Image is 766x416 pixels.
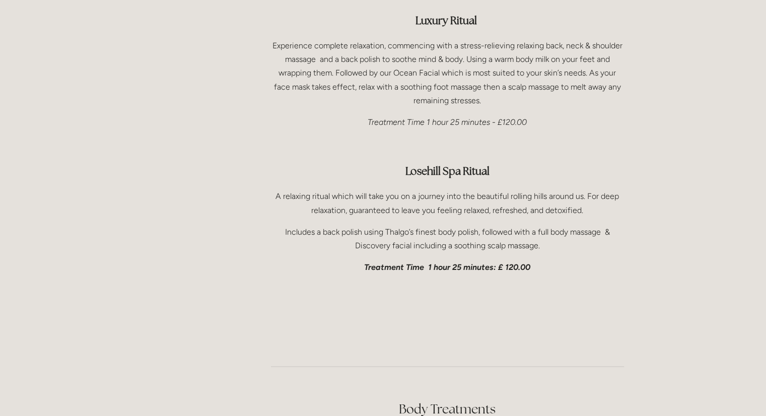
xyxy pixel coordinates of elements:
strong: Losehill Spa Ritual [405,164,490,178]
em: Treatment Time 1 hour 25 minutes - £120.00 [368,117,527,127]
strong: Luxury Ritual [415,14,477,27]
em: Treatment Time 1 hour 25 minutes: £ 120.00 [364,262,530,272]
p: Experience complete relaxation, commencing with a stress-relieving relaxing back, neck & shoulder... [271,39,624,107]
p: Includes a back polish using Thalgo’s finest body polish, followed with a full body massage & Dis... [271,225,624,252]
p: A relaxing ritual which will take you on a journey into the beautiful rolling hills around us. Fo... [271,189,624,217]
